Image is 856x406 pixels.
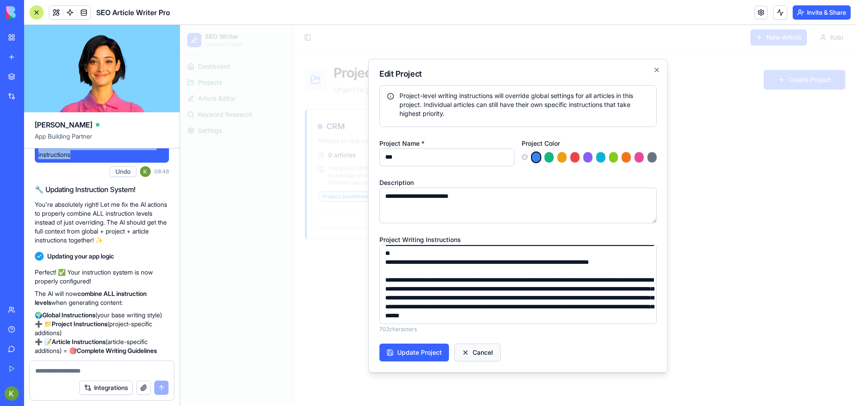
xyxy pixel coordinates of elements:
[199,45,477,53] h2: Edit Project
[52,338,106,345] strong: Article Instructions
[199,115,244,122] label: Project Name *
[35,184,169,195] h2: 🔧 Updating Instruction System!
[42,311,95,319] strong: Global Instructions
[274,319,321,336] button: Cancel
[35,119,92,130] span: [PERSON_NAME]
[342,115,380,122] label: Project Color
[35,311,169,355] p: 🌍 (your base writing style) ➕ 📁 (project-specific additions) ➕ 📝 (article-specific additions) = 🎯
[199,301,477,308] div: 702 characters
[4,386,19,401] img: ACg8ocKTaW-EmTayQWPSon26deqqbIwaKH0KN6zKd4D_WH9RucHCHA=s96-c
[35,268,169,286] p: Perfect! ✅ Your instruction system is now properly configured!
[35,289,169,307] p: The AI will now when generating content:
[199,154,234,161] label: Description
[110,166,136,177] button: Undo
[47,252,114,261] span: Updating your app logic
[52,320,107,328] strong: Project Instructions
[199,319,269,336] button: Update Project
[793,5,851,20] button: Invite & Share
[35,290,147,306] strong: combine ALL instruction levels
[35,200,169,245] p: You're absolutely right! Let me fix the AI actions to properly combine ALL instruction levels ins...
[77,347,157,354] strong: Complete Writing Guidelines
[154,168,169,175] span: 08:48
[199,211,281,218] label: Project Writing Instructions
[6,6,62,19] img: logo
[79,381,133,395] button: Integrations
[35,132,169,148] span: App Building Partner
[207,66,469,93] div: Project-level writing instructions will override global settings for all articles in this project...
[96,7,170,18] span: SEO Article Writer Pro
[180,25,856,406] iframe: To enrich screen reader interactions, please activate Accessibility in Grammarly extension settings
[140,166,151,177] img: ACg8ocKTaW-EmTayQWPSon26deqqbIwaKH0KN6zKd4D_WH9RucHCHA=s96-c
